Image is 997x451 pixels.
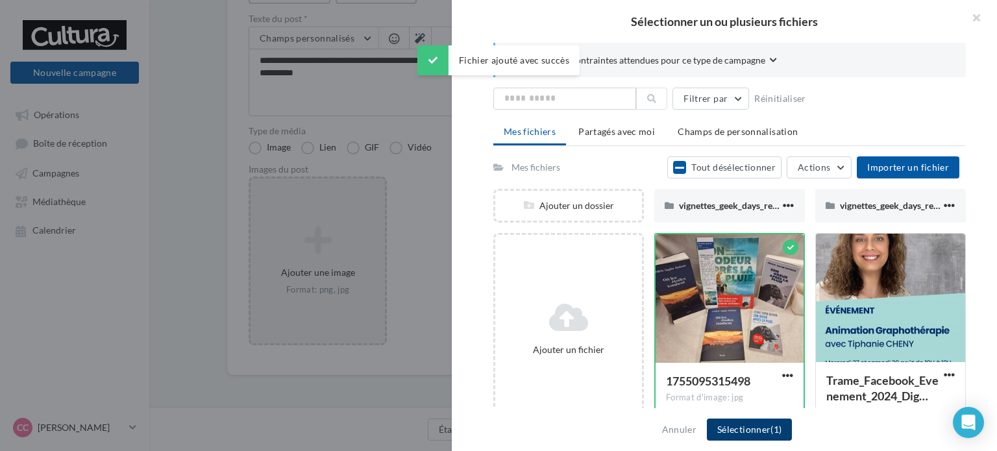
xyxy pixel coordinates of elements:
div: Mes fichiers [511,161,560,174]
button: Importer un fichier [857,156,959,178]
span: Champs de personnalisation [678,126,798,137]
button: Actions [787,156,852,178]
div: Format d'image: jpg [666,392,793,404]
div: Ajouter un fichier [500,343,637,356]
button: Tout désélectionner [667,156,782,178]
span: Importer un fichier [867,162,949,173]
span: Trame_Facebook_Evenement_2024_Digitaleo [826,373,939,403]
span: vignettes_geek_days_rennes_02_2025__venir (1) [679,200,871,211]
button: Consulter les contraintes attendues pour ce type de campagne [516,53,777,69]
span: Actions [798,162,830,173]
button: Sélectionner(1) [707,419,792,441]
div: Fichier ajouté avec succès [417,45,580,75]
button: Filtrer par [672,88,749,110]
span: Partagés avec moi [578,126,655,137]
button: Réinitialiser [749,91,811,106]
span: (1) [770,424,782,435]
div: Format d'image: jpg [826,407,955,419]
span: Consulter les contraintes attendues pour ce type de campagne [516,54,765,67]
button: Annuler [657,422,702,437]
span: Mes fichiers [504,126,556,137]
div: Open Intercom Messenger [953,407,984,438]
div: Ajouter un dossier [495,199,642,212]
h2: Sélectionner un ou plusieurs fichiers [473,16,976,27]
span: 1755095315498 [666,374,750,388]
